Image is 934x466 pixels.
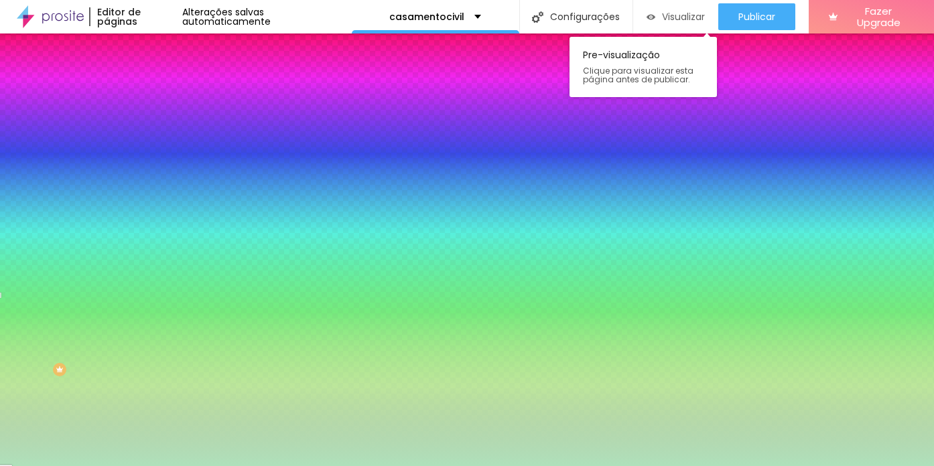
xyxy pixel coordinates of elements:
img: Icone [532,11,543,23]
button: Publicar [718,3,795,30]
span: Clique para visualizar esta página antes de publicar. [583,66,704,84]
button: Visualizar [633,3,718,30]
img: view-1.svg [647,11,655,23]
span: Fazer Upgrade [843,5,914,29]
div: Editor de páginas [89,7,182,26]
span: Visualizar [662,11,705,22]
div: Pre-visualização [570,37,717,97]
span: Publicar [738,11,775,22]
p: casamentocivil [389,12,464,21]
div: Alterações salvas automaticamente [182,7,352,26]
